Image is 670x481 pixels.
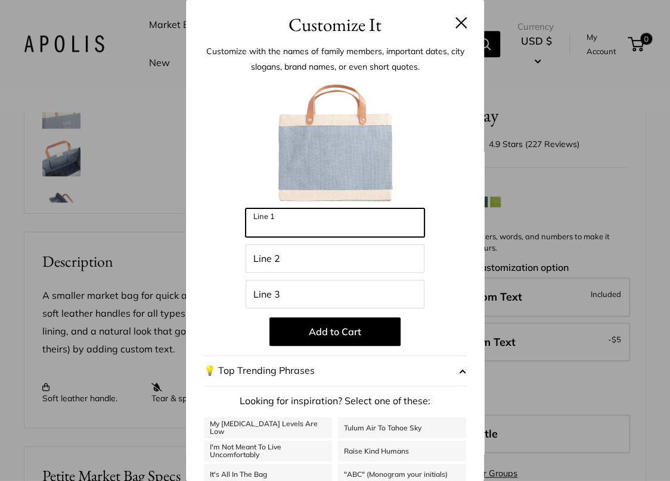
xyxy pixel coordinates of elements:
[338,441,466,461] a: Raise Kind Humans
[204,441,332,461] a: I'm Not Meant To Live Uncomfortably
[204,11,466,39] h3: Customize It
[269,77,401,208] img: BlankForCustomizer_PMB_CoolGray.jpg
[269,317,401,346] button: Add to Cart
[204,43,466,74] p: Customize with the names of family members, important dates, city slogans, brand names, or even s...
[204,392,466,410] p: Looking for inspiration? Select one of these:
[338,417,466,438] a: Tulum Air To Tahoe Sky
[204,355,466,386] button: 💡 Top Trending Phrases
[204,417,332,438] a: My [MEDICAL_DATA] Levels Are Low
